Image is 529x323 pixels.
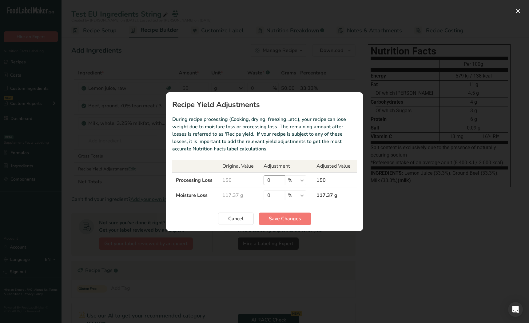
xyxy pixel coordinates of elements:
[313,188,357,203] td: 117.37 g
[172,101,357,108] h1: Recipe Yield Adjustments
[313,160,357,173] th: Adjusted Value
[172,173,219,188] td: Processing Loss
[313,173,357,188] td: 150
[219,173,260,188] td: 150
[172,116,357,153] p: During recipe processing (Cooking, drying, freezing…etc.), your recipe can lose weight due to moi...
[260,160,313,173] th: Adjustment
[218,213,254,225] button: Cancel
[172,188,219,203] td: Moisture Loss
[269,215,301,222] span: Save Changes
[228,215,244,222] span: Cancel
[259,213,311,225] button: Save Changes
[219,188,260,203] td: 117.37 g
[219,160,260,173] th: Original Value
[508,302,523,317] div: Open Intercom Messenger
